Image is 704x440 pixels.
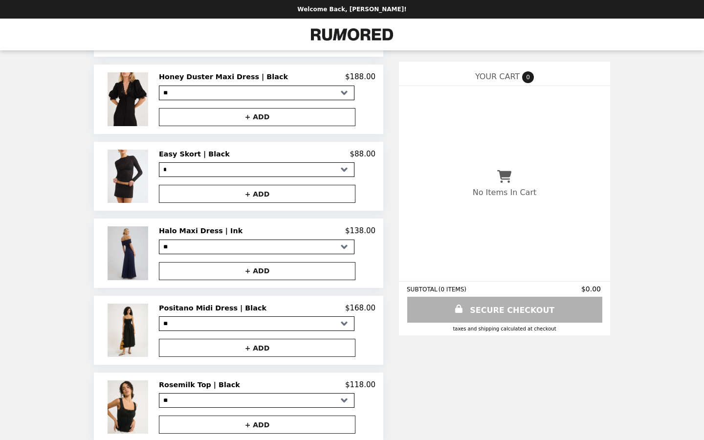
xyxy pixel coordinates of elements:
img: Rosemilk Top | Black [108,380,151,434]
button: + ADD [159,416,355,434]
h2: Easy Skort | Black [159,150,234,158]
span: SUBTOTAL [407,286,439,293]
p: $188.00 [345,72,375,81]
span: $0.00 [581,285,602,293]
p: No Items In Cart [473,188,536,197]
button: + ADD [159,108,355,126]
button: + ADD [159,185,355,203]
img: Positano Midi Dress | Black [108,304,151,357]
h2: Halo Maxi Dress | Ink [159,226,246,235]
h2: Rosemilk Top | Black [159,380,244,389]
p: Welcome Back, [PERSON_NAME]! [297,6,406,13]
span: 0 [522,71,534,83]
select: Select a product variant [159,86,354,100]
img: Easy Skort | Black [108,150,151,203]
img: Brand Logo [311,24,393,44]
p: $88.00 [350,150,376,158]
select: Select a product variant [159,393,354,408]
button: + ADD [159,339,355,357]
select: Select a product variant [159,316,354,331]
img: Halo Maxi Dress | Ink [108,226,151,280]
select: Select a product variant [159,240,354,254]
div: Taxes and Shipping calculated at checkout [407,326,602,331]
p: $138.00 [345,226,375,235]
p: $118.00 [345,380,375,389]
span: ( 0 ITEMS ) [439,286,466,293]
p: $168.00 [345,304,375,312]
select: Select a product variant [159,162,354,177]
img: Honey Duster Maxi Dress | Black [108,72,151,126]
h2: Honey Duster Maxi Dress | Black [159,72,292,81]
button: + ADD [159,262,355,280]
span: YOUR CART [475,72,520,81]
h2: Positano Midi Dress | Black [159,304,270,312]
